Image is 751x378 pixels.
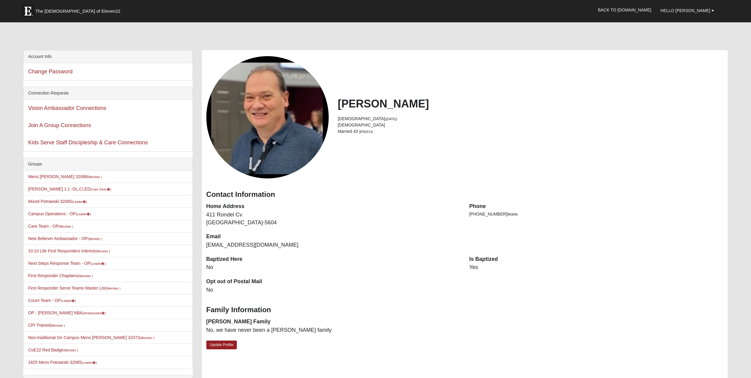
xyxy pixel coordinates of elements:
[28,105,106,111] a: Vision Ambassador Connections
[90,187,111,191] small: (Care Giver )
[63,348,78,352] small: (Member )
[28,224,73,229] a: Care Team - OP(Member )
[206,56,329,178] a: View Fullsize Photo
[24,50,192,63] div: Account Info
[59,225,73,228] small: (Member )
[206,241,460,249] dd: [EMAIL_ADDRESS][DOMAIN_NAME]
[206,341,237,349] a: Update Profile
[24,87,192,100] div: Connection Requests
[95,249,110,253] small: (Member )
[206,233,460,241] dt: Email
[660,8,710,13] span: Hello [PERSON_NAME]
[656,3,719,18] a: Hello [PERSON_NAME]
[206,190,723,199] h3: Contact Information
[28,236,102,241] a: New Believer Ambassador - OP(Member )
[28,69,73,75] a: Change Password
[206,264,460,271] dd: No
[61,299,76,303] small: (Leader )
[385,117,397,121] small: ([DATE])
[28,248,110,253] a: 10:10 Life First Responders Interest(Member )
[206,211,460,226] dd: 411 Rondel Cv [GEOGRAPHIC_DATA]-5604
[28,199,87,204] a: Mixed Potrawski 32065(Leader)
[50,324,65,327] small: (Member )
[507,212,518,216] span: Mobile
[28,139,148,146] a: Kids Serve Staff Discipleship & Care Connections
[28,335,154,340] a: Non-traditional On Campus Mens [PERSON_NAME] 32073(Member )
[28,298,76,303] a: Count Team - OP(Leader)
[76,212,91,216] small: (Leader )
[338,122,723,128] li: [DEMOGRAPHIC_DATA]
[206,278,460,286] dt: Opt out of Postal Mail
[28,310,106,315] a: OP - [PERSON_NAME] NBA(Ambassador)
[28,273,93,278] a: First Responder Chaplains(Member )
[365,130,373,133] small: (8/14)
[140,336,154,340] small: (Member )
[338,97,723,110] h2: [PERSON_NAME]
[22,5,34,17] img: Eleven22 logo
[28,174,102,179] a: Mens [PERSON_NAME] 32068(Member )
[206,286,460,294] dd: No
[88,237,102,241] small: (Member )
[206,203,460,210] dt: Home Address
[206,306,723,314] h3: Family Information
[206,255,460,263] dt: Baptized Here
[206,326,460,334] dd: No, we have never been a [PERSON_NAME] family
[28,187,111,191] a: [PERSON_NAME] 1:1 -DL,CI,ED(Care Giver)
[82,311,106,315] small: (Ambassador )
[469,203,723,210] dt: Phone
[28,211,91,216] a: Campus Operations - OP(Leader)
[106,287,120,290] small: (Member )
[338,128,723,135] li: Married 43 yrs
[87,175,102,179] small: (Member )
[24,158,192,171] div: Groups
[469,211,723,217] li: [PHONE_NUMBER]
[90,262,106,265] small: (Leader )
[28,261,106,266] a: Next Steps Response Team - OP(Leader)
[469,264,723,271] dd: Yes
[72,200,87,203] small: (Leader )
[82,361,97,364] small: (Leader )
[28,122,91,128] a: Join A Group Connections
[35,8,120,14] span: The [DEMOGRAPHIC_DATA] of Eleven22
[469,255,723,263] dt: Is Baptized
[28,323,65,328] a: CPI Trained(Member )
[19,2,140,17] a: The [DEMOGRAPHIC_DATA] of Eleven22
[593,2,656,18] a: Back to [DOMAIN_NAME]
[206,318,460,326] dt: [PERSON_NAME] Family
[28,286,121,290] a: First Responder Serve Teams Master List(Member )
[28,348,78,352] a: CoE22 Red Badge(Member )
[78,274,93,278] small: (Member )
[28,360,97,365] a: 1825 Mens Potrawski 32065(Leader)
[338,116,723,122] li: [DEMOGRAPHIC_DATA]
